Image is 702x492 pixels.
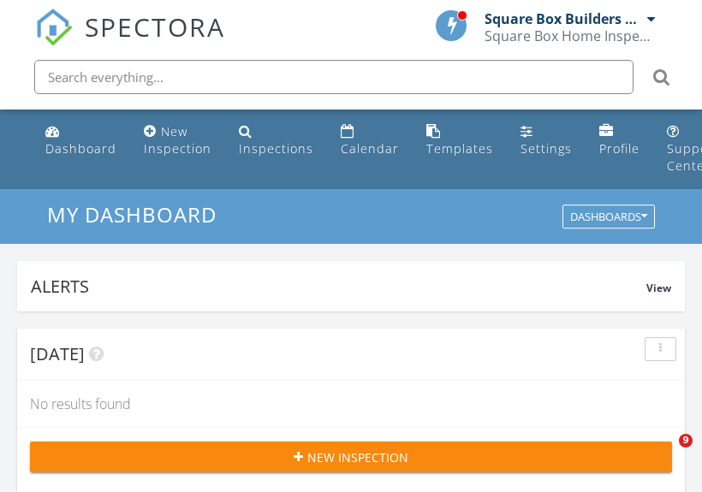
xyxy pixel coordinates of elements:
[521,140,572,157] div: Settings
[570,211,647,223] div: Dashboards
[45,140,116,157] div: Dashboard
[514,116,579,165] a: Settings
[599,140,640,157] div: Profile
[144,123,211,157] div: New Inspection
[485,27,656,44] div: Square Box Home Inspections
[35,9,73,46] img: The Best Home Inspection Software - Spectora
[35,23,225,59] a: SPECTORA
[307,448,408,466] span: New Inspection
[137,116,218,165] a: New Inspection
[31,275,646,298] div: Alerts
[562,205,655,229] button: Dashboards
[85,9,225,44] span: SPECTORA
[679,434,693,448] span: 9
[232,116,320,165] a: Inspections
[39,116,123,165] a: Dashboard
[419,116,500,165] a: Templates
[334,116,406,165] a: Calendar
[646,281,671,295] span: View
[239,140,313,157] div: Inspections
[30,342,85,365] span: [DATE]
[485,10,643,27] div: Square Box Builders Ltd.
[644,434,685,475] iframe: Intercom live chat
[34,60,634,94] input: Search everything...
[592,116,646,165] a: Company Profile
[17,381,685,427] div: No results found
[426,140,493,157] div: Templates
[47,200,217,228] span: My Dashboard
[341,140,399,157] div: Calendar
[30,442,672,472] button: New Inspection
